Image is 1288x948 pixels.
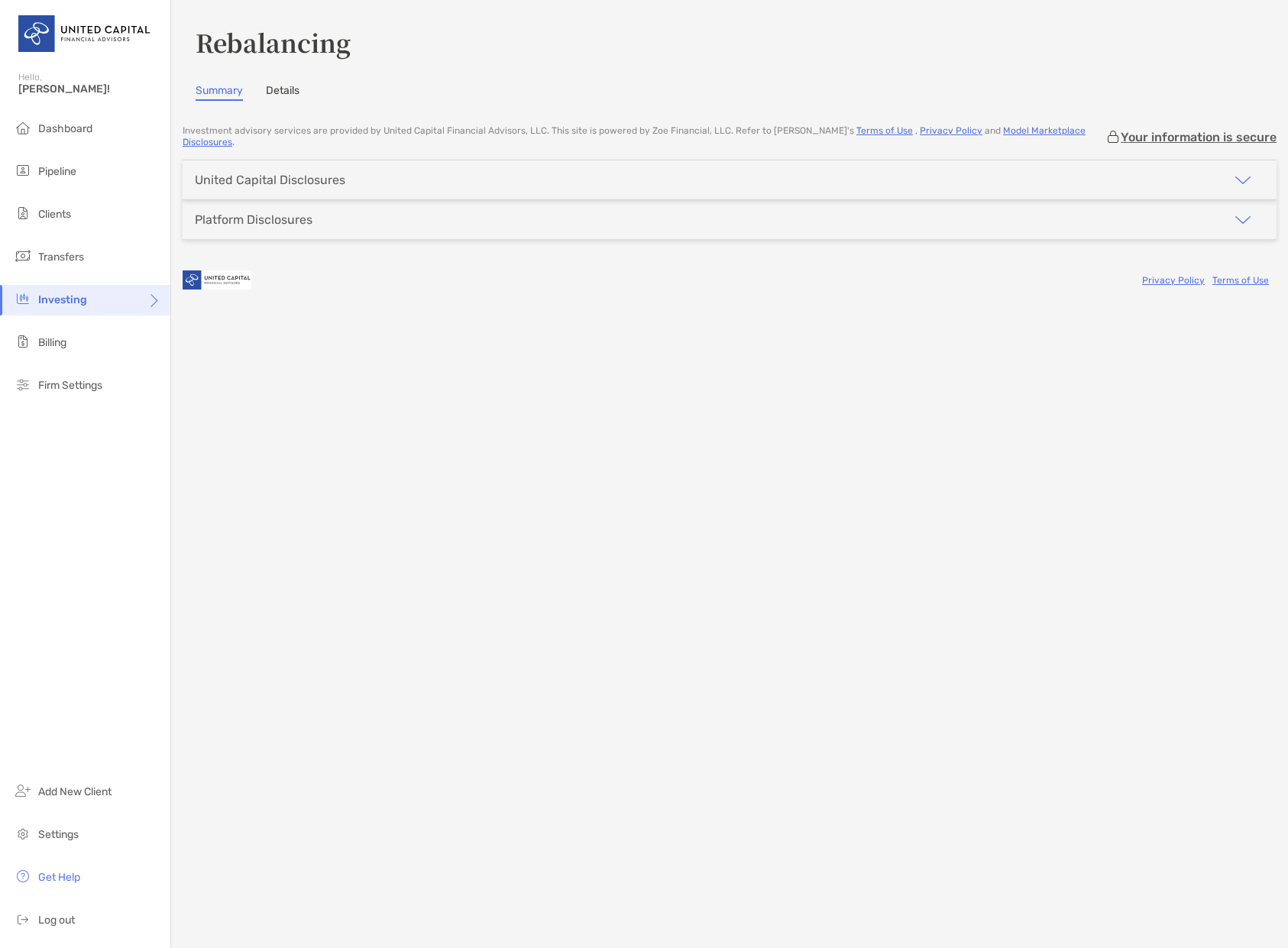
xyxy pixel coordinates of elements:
[38,379,102,392] span: Firm Settings
[183,125,1086,147] a: Model Marketplace Disclosures
[38,251,84,264] span: Transfers
[196,84,243,101] a: Summary
[14,910,32,928] img: logout icon
[18,83,161,95] span: [PERSON_NAME]!
[14,332,32,351] img: billing icon
[14,161,32,180] img: pipeline icon
[14,290,32,308] img: investing icon
[38,165,76,178] span: Pipeline
[14,247,32,265] img: transfers icon
[196,24,1264,60] h3: Rebalancing
[856,125,913,136] a: Terms of Use
[38,293,87,306] span: Investing
[1142,275,1205,286] a: Privacy Policy
[14,204,32,222] img: clients icon
[18,6,152,61] img: United Capital Logo
[920,125,982,136] a: Privacy Policy
[38,208,71,221] span: Clients
[38,336,66,349] span: Billing
[195,212,312,227] div: Platform Disclosures
[14,118,32,137] img: dashboard icon
[1234,211,1252,229] img: icon arrow
[195,173,345,187] div: United Capital Disclosures
[14,824,32,843] img: settings icon
[266,84,299,101] a: Details
[1212,275,1269,286] a: Terms of Use
[38,785,112,798] span: Add New Client
[38,828,79,841] span: Settings
[38,122,92,135] span: Dashboard
[1121,130,1277,144] p: Your information is secure
[14,781,32,800] img: add_new_client icon
[183,263,251,297] img: company logo
[183,125,1105,148] p: Investment advisory services are provided by United Capital Financial Advisors, LLC . This site i...
[14,867,32,885] img: get-help icon
[1234,171,1252,189] img: icon arrow
[38,871,80,884] span: Get Help
[38,914,75,927] span: Log out
[14,375,32,393] img: firm-settings icon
